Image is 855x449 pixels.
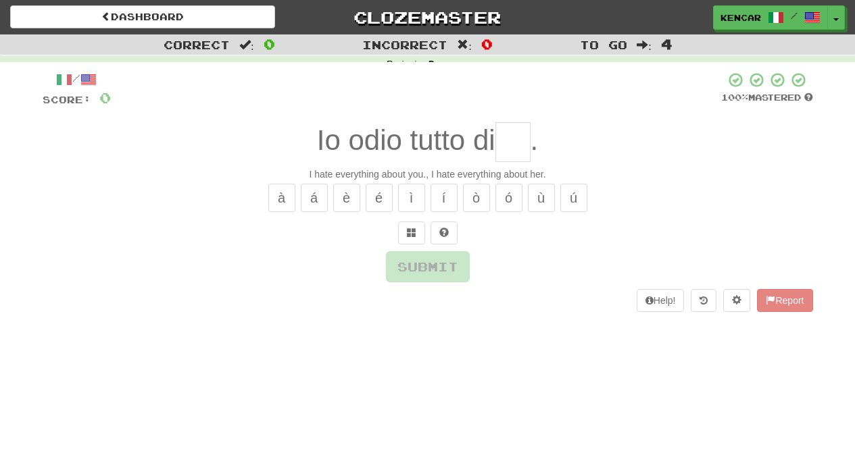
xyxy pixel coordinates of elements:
span: 4 [661,36,673,52]
button: à [268,184,295,212]
button: ò [463,184,490,212]
span: KenCar [720,11,761,24]
button: Switch sentence to multiple choice alt+p [398,221,425,244]
strong: Pronouns [429,59,468,69]
button: Submit [386,251,470,282]
button: Single letter hint - you only get 1 per sentence and score half the points! alt+h [431,221,458,244]
span: Io odio tutto di [317,124,495,156]
button: Report [757,289,812,312]
span: Correct [164,38,230,51]
span: 0 [99,89,111,106]
span: . [531,124,539,156]
button: í [431,184,458,212]
button: ú [560,184,587,212]
span: 0 [264,36,275,52]
span: / [791,11,798,20]
button: ì [398,184,425,212]
a: Dashboard [10,5,275,28]
span: : [457,39,472,51]
a: KenCar / [713,5,828,30]
button: é [366,184,393,212]
button: á [301,184,328,212]
button: ù [528,184,555,212]
span: Incorrect [362,38,447,51]
button: ó [495,184,522,212]
span: : [239,39,254,51]
div: Mastered [721,92,813,104]
span: : [637,39,652,51]
div: I hate everything about you., I hate everything about her. [43,167,813,181]
div: / [43,72,111,88]
span: 100 % [721,92,748,103]
span: 0 [481,36,493,52]
button: Help! [637,289,685,312]
a: Clozemaster [295,5,560,29]
span: To go [580,38,627,51]
button: Round history (alt+y) [691,289,716,312]
span: Score: [43,94,91,105]
button: è [333,184,360,212]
